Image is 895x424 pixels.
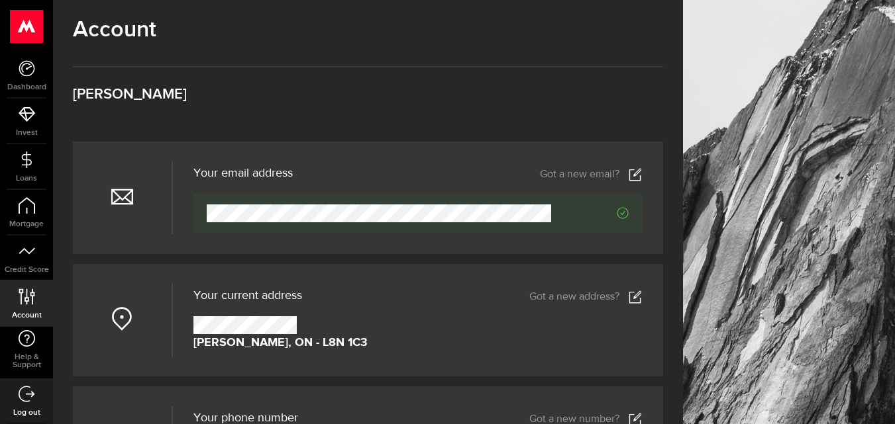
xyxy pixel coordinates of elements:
[529,290,642,304] a: Got a new address?
[73,17,663,43] h1: Account
[73,87,663,102] h3: [PERSON_NAME]
[193,167,293,179] h3: Your email address
[11,5,50,45] button: Open LiveChat chat widget
[540,168,642,181] a: Got a new email?
[551,207,629,219] span: Verified
[193,290,302,302] span: Your current address
[193,412,298,424] h3: Your phone number
[193,334,368,352] strong: [PERSON_NAME], ON - L8N 1C3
